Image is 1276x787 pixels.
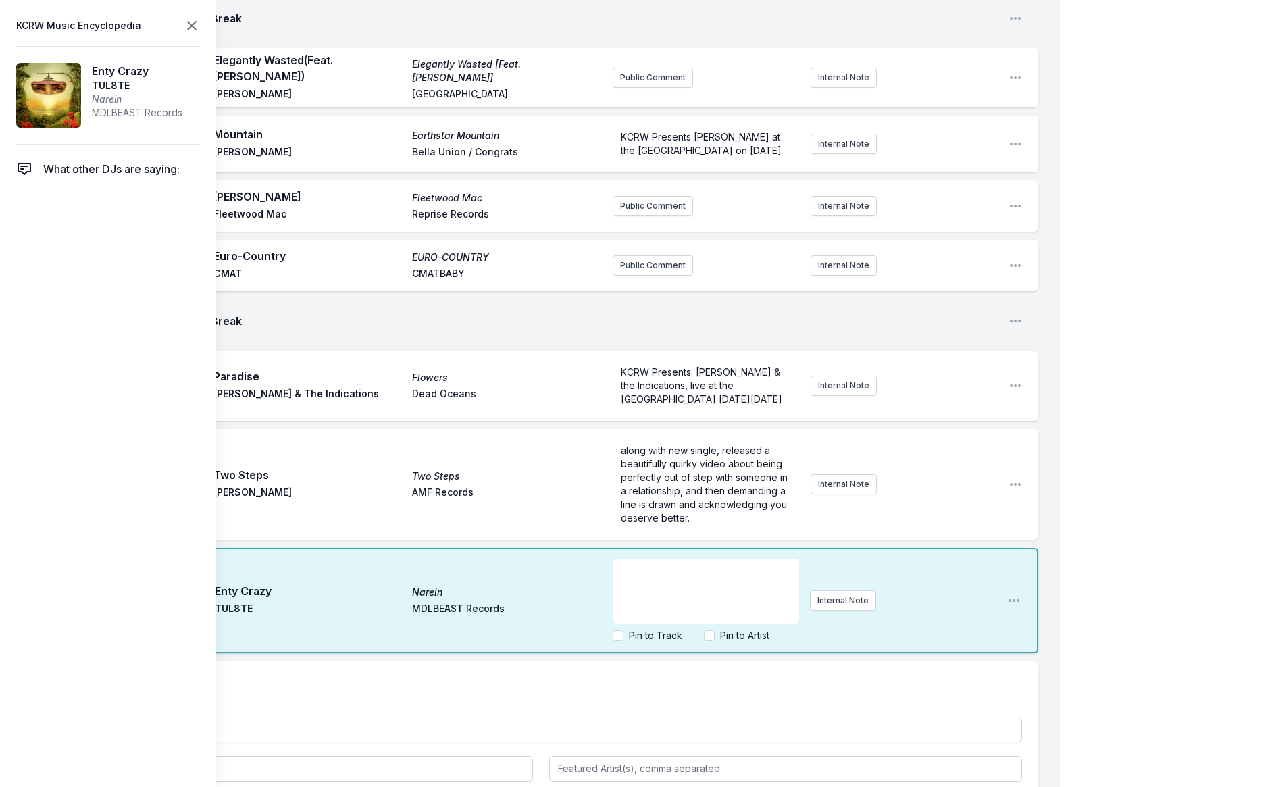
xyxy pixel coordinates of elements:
[621,445,790,524] span: along with new single, released a beautifully quirky video about being perfectly out of step with...
[213,126,404,143] span: Mountain
[412,387,603,403] span: Dead Oceans
[811,196,877,216] button: Internal Note
[621,366,783,405] span: KCRW Presents: [PERSON_NAME] & the Indications, live at the [GEOGRAPHIC_DATA] [DATE][DATE]
[412,586,601,599] span: Narein
[811,255,877,276] button: Internal Note
[213,387,404,403] span: [PERSON_NAME] & The Indications
[43,161,180,177] span: What other DJs are saying:
[1009,71,1022,84] button: Open playlist item options
[412,129,603,143] span: Earthstar Mountain
[92,106,182,120] span: MDLBEAST Records
[720,629,769,642] label: Pin to Artist
[213,188,404,205] span: [PERSON_NAME]
[59,717,1022,742] input: Track Title
[92,63,182,79] span: Enty Crazy
[412,57,603,84] span: Elegantly Wasted [Feat. [PERSON_NAME]]
[213,267,404,283] span: CMAT
[412,486,603,502] span: AMF Records
[811,134,877,154] button: Internal Note
[811,474,877,494] button: Internal Note
[1009,379,1022,392] button: Open playlist item options
[213,207,404,224] span: Fleetwood Mac
[59,756,533,782] input: Artist
[613,68,693,88] button: Public Comment
[549,756,1023,782] input: Featured Artist(s), comma separated
[92,79,182,93] span: TUL8TE
[92,93,182,106] span: Narein
[412,251,603,264] span: EURO-COUNTRY
[215,583,404,599] span: Enty Crazy
[1009,199,1022,213] button: Open playlist item options
[613,255,693,276] button: Public Comment
[213,368,404,384] span: Paradise
[1007,594,1021,607] button: Open playlist item options
[213,145,404,161] span: [PERSON_NAME]
[213,248,404,264] span: Euro-Country
[1009,478,1022,491] button: Open playlist item options
[621,131,783,156] span: KCRW Presents [PERSON_NAME] at the [GEOGRAPHIC_DATA] on [DATE]
[412,207,603,224] span: Reprise Records
[1009,259,1022,272] button: Open playlist item options
[811,376,877,396] button: Internal Note
[412,371,603,384] span: Flowers
[412,87,603,103] span: [GEOGRAPHIC_DATA]
[213,87,404,103] span: [PERSON_NAME]
[629,629,682,642] label: Pin to Track
[213,52,404,84] span: Elegantly Wasted (Feat. [PERSON_NAME])
[16,63,81,128] img: Narein
[16,16,141,35] span: KCRW Music Encyclopedia
[412,469,603,483] span: Two Steps
[215,602,404,618] span: TUL8TE
[810,590,876,611] button: Internal Note
[1009,137,1022,151] button: Open playlist item options
[1009,11,1022,25] button: Open playlist item options
[213,467,404,483] span: Two Steps
[412,602,601,618] span: MDLBEAST Records
[1009,314,1022,328] button: Open playlist item options
[412,145,603,161] span: Bella Union / Congrats
[213,486,404,502] span: [PERSON_NAME]
[211,313,998,329] span: Break
[412,191,603,205] span: Fleetwood Mac
[412,267,603,283] span: CMATBABY
[811,68,877,88] button: Internal Note
[211,10,998,26] span: Break
[613,196,693,216] button: Public Comment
